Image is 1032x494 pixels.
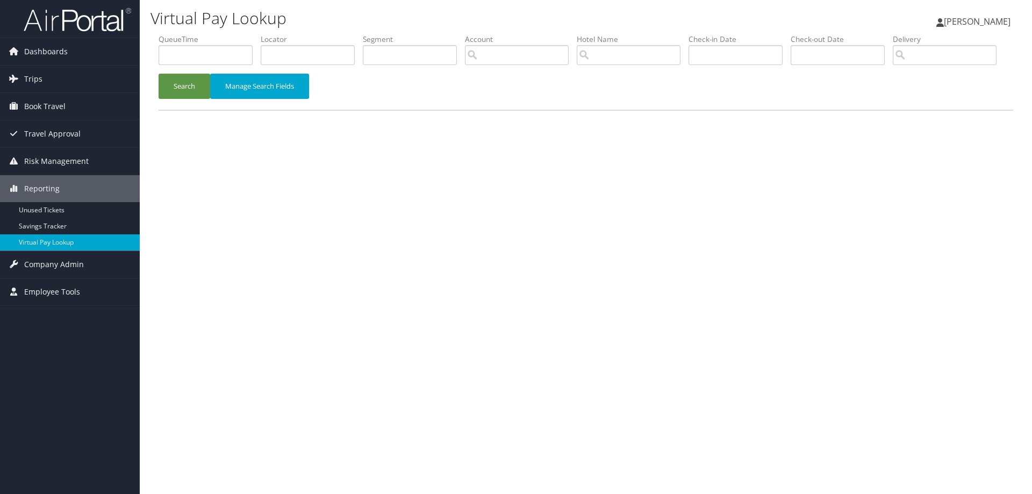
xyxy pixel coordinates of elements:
[24,175,60,202] span: Reporting
[24,120,81,147] span: Travel Approval
[150,7,731,30] h1: Virtual Pay Lookup
[24,148,89,175] span: Risk Management
[261,34,363,45] label: Locator
[465,34,577,45] label: Account
[24,7,131,32] img: airportal-logo.png
[893,34,1005,45] label: Delivery
[24,93,66,120] span: Book Travel
[577,34,689,45] label: Hotel Name
[363,34,465,45] label: Segment
[24,38,68,65] span: Dashboards
[936,5,1021,38] a: [PERSON_NAME]
[159,74,210,99] button: Search
[24,251,84,278] span: Company Admin
[791,34,893,45] label: Check-out Date
[24,278,80,305] span: Employee Tools
[24,66,42,92] span: Trips
[210,74,309,99] button: Manage Search Fields
[944,16,1010,27] span: [PERSON_NAME]
[689,34,791,45] label: Check-in Date
[159,34,261,45] label: QueueTime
